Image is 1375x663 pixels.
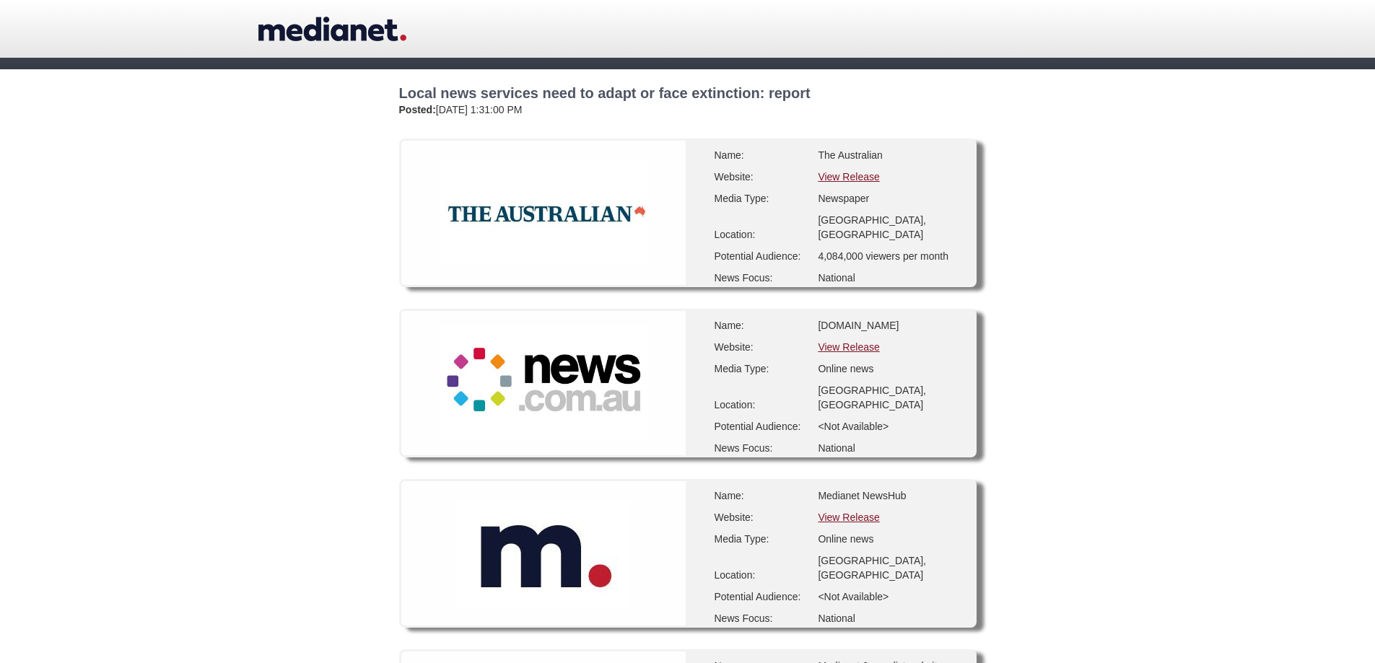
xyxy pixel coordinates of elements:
div: Website: [715,510,808,524]
div: [GEOGRAPHIC_DATA], [GEOGRAPHIC_DATA] [818,553,962,582]
img: The Australian [439,160,648,265]
div: 4,084,000 viewers per month [818,249,962,263]
div: National [818,441,962,455]
div: Media Type: [715,191,808,206]
div: [GEOGRAPHIC_DATA], [GEOGRAPHIC_DATA] [818,213,962,242]
a: View Release [818,511,879,523]
div: Potential Audience: [715,419,808,434]
div: [GEOGRAPHIC_DATA], [GEOGRAPHIC_DATA] [818,383,962,412]
div: National [818,271,962,285]
div: Medianet NewsHub [818,488,962,503]
div: Name: [715,318,808,333]
strong: Posted: [399,104,436,115]
div: The Australian [818,148,962,162]
a: medianet [258,11,406,47]
div: Online news [818,361,962,376]
div: Potential Audience: [715,249,808,263]
div: National [818,611,962,625]
img: Medianet NewsHub [456,499,630,607]
h2: Local news services need to adapt or face extinction: report [399,84,977,102]
div: <Not Available> [818,419,962,434]
div: Location: [715,568,808,582]
img: News.com.au [439,326,648,438]
div: Name: [715,148,808,162]
div: <Not Available> [818,589,962,604]
div: Media Type: [715,532,808,546]
div: Potential Audience: [715,589,808,604]
div: News Focus: [715,271,808,285]
div: [DOMAIN_NAME] [818,318,962,333]
div: Online news [818,532,962,546]
div: Newspaper [818,191,962,206]
div: Website: [715,170,808,184]
div: [DATE] 1:31:00 PM [399,102,977,117]
div: Media Type: [715,361,808,376]
a: View Release [818,171,879,183]
div: News Focus: [715,441,808,455]
div: Location: [715,398,808,412]
div: Name: [715,488,808,503]
div: News Focus: [715,611,808,625]
div: Location: [715,227,808,242]
a: View Release [818,341,879,353]
div: Website: [715,340,808,354]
